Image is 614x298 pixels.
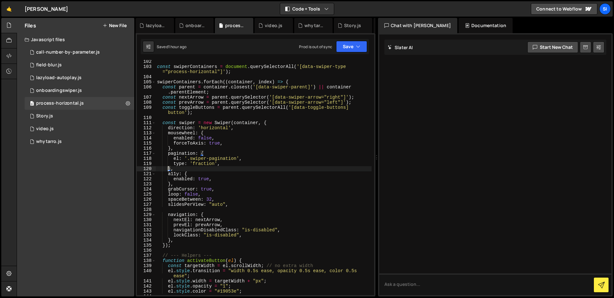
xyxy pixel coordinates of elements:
div: 142 [137,284,156,289]
div: 12473/40657.js [25,59,134,71]
div: process-horizontal.js [36,101,84,106]
div: 135 [137,243,156,248]
div: 107 [137,95,156,100]
div: 124 [137,187,156,192]
div: Chat with [PERSON_NAME] [378,18,457,33]
div: 115 [137,141,156,146]
div: 1 hour ago [168,44,187,49]
div: 120 [137,166,156,171]
div: 110 [137,115,156,120]
div: 114 [137,136,156,141]
div: 12473/47229.js [25,97,134,110]
div: 102 [137,59,156,64]
div: 106 [137,85,156,95]
div: lazyload-autoplay.js [146,22,166,29]
div: [PERSON_NAME] [25,5,68,13]
div: onboardingswiper.js [185,22,206,29]
div: lazyload-autoplay.js [36,75,82,81]
div: 105 [137,79,156,85]
div: 141 [137,279,156,284]
div: Javascript files [17,33,134,46]
div: 143 [137,289,156,294]
div: 129 [137,212,156,217]
div: 121 [137,171,156,176]
div: 12473/42006.js [25,84,134,97]
div: call-number-by-parameter.js [36,49,100,55]
div: 109 [137,105,156,115]
div: whytarro.js [304,22,325,29]
div: 123 [137,182,156,187]
h2: Files [25,22,36,29]
div: 140 [137,268,156,279]
div: field-blur.js [36,62,62,68]
div: 130 [137,217,156,222]
div: 103 [137,64,156,74]
div: 122 [137,176,156,182]
div: 127 [137,202,156,207]
div: 134 [137,238,156,243]
div: 128 [137,207,156,212]
div: 131 [137,222,156,227]
div: 104 [137,74,156,79]
div: 117 [137,151,156,156]
div: 133 [137,233,156,238]
div: Documentation [459,18,513,33]
div: 12473/34694.js [25,46,134,59]
div: 126 [137,197,156,202]
button: Start new chat [527,41,578,53]
div: Saved [157,44,186,49]
a: SI [599,3,611,15]
div: onboardingswiper.js [36,88,82,93]
div: 12473/31387.js [25,110,134,123]
span: 0 [30,101,34,107]
div: 12473/30236.js [25,71,134,84]
div: Story.js [344,22,361,29]
div: 136 [137,248,156,253]
div: process-horizontal.js [225,22,246,29]
a: 🤙 [1,1,17,17]
div: 137 [137,253,156,258]
div: 12473/36600.js [25,135,134,148]
div: video.js [265,22,282,29]
div: 111 [137,120,156,125]
div: 116 [137,146,156,151]
div: 112 [137,125,156,130]
div: 125 [137,192,156,197]
div: 119 [137,161,156,166]
div: 12473/45249.js [25,123,134,135]
div: video.js [36,126,54,132]
div: 138 [137,258,156,263]
div: 113 [137,130,156,136]
div: 132 [137,227,156,233]
div: Story.js [36,113,53,119]
div: Prod is out of sync [299,44,332,49]
a: Connect to Webflow [531,3,597,15]
div: 118 [137,156,156,161]
div: whytarro.js [36,139,62,145]
div: 108 [137,100,156,105]
button: Code + Tools [280,3,334,15]
h2: Slater AI [388,44,413,50]
button: New File [103,23,127,28]
div: 139 [137,263,156,268]
button: Save [336,41,367,52]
